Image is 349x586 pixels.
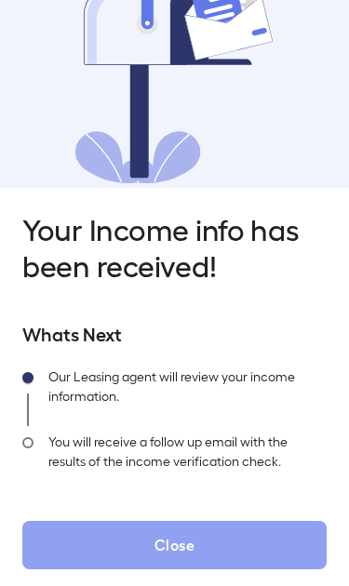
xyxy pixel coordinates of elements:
[34,361,327,426] div: Our Leasing agent will review your income information.
[22,521,327,569] button: Close
[34,426,327,491] div: You will receive a follow up email with the results of the income verification check.
[22,320,327,346] h5: Whats Next
[22,210,327,283] h2: Your Income info has been received!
